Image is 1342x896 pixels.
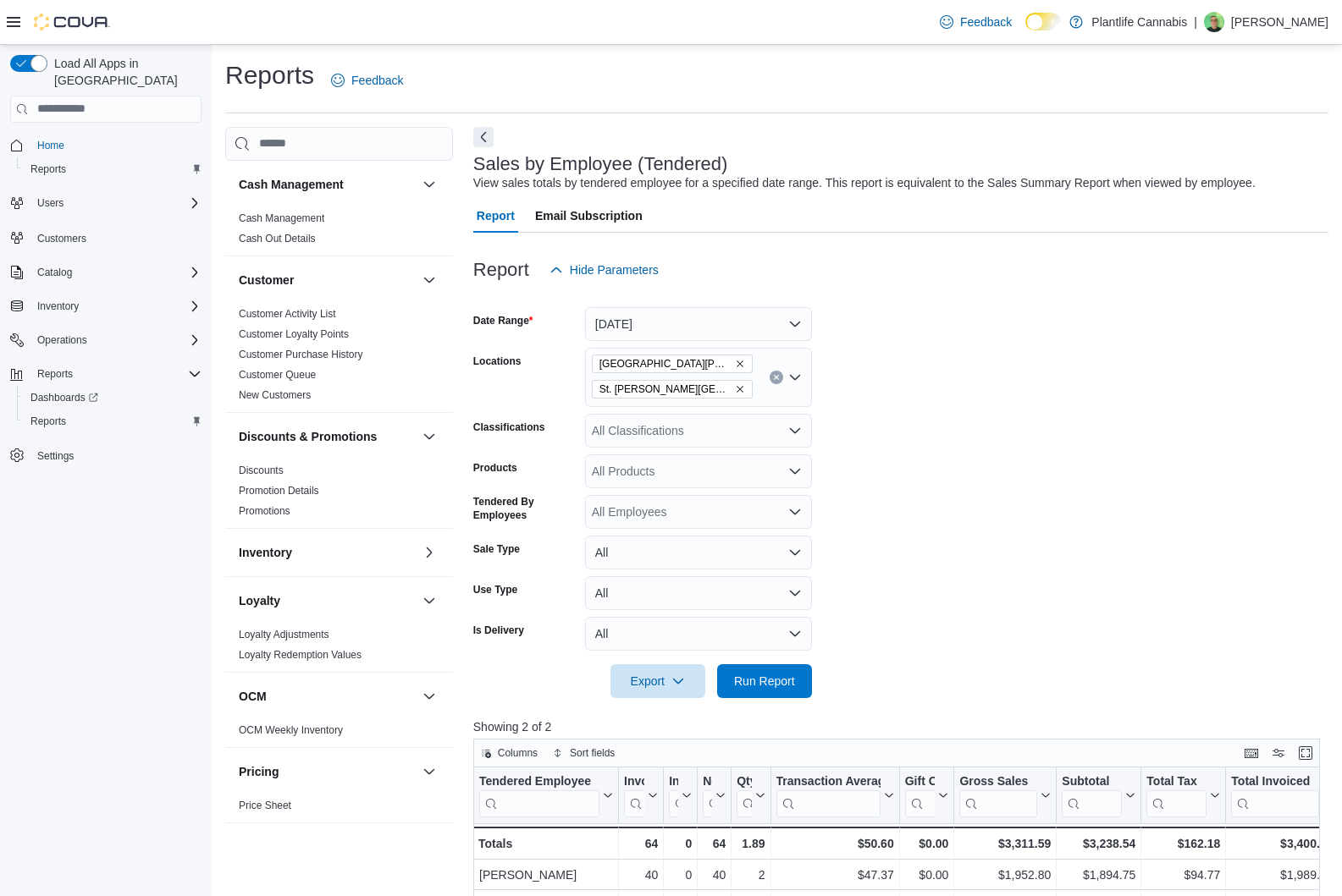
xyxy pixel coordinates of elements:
span: Feedback [351,72,403,89]
button: Display options [1268,743,1289,763]
p: Plantlife Cannabis [1091,12,1187,32]
button: Sort fields [546,743,621,763]
span: Columns [498,746,538,760]
span: Email Subscription [535,199,643,233]
button: [DATE] [585,307,812,341]
button: Discounts & Promotions [239,428,416,445]
div: $3,400.72 [1231,833,1333,854]
a: Loyalty Adjustments [239,629,329,640]
span: Home [37,139,64,152]
button: All [585,617,812,651]
div: Total Invoiced [1231,774,1319,790]
div: Tendered Employee [479,774,599,790]
a: Feedback [324,63,410,97]
p: [PERSON_NAME] [1231,12,1328,32]
span: Sort fields [570,746,615,760]
div: OCM [225,720,453,747]
label: Is Delivery [473,624,524,637]
button: Tendered Employee [479,774,613,817]
span: Customers [30,227,202,248]
span: Cash Out Details [239,232,316,245]
div: Gift Cards [904,774,935,790]
button: Reports [3,362,208,386]
span: Dashboards [30,391,98,404]
span: Reports [30,364,202,384]
div: Transaction Average [776,774,880,790]
button: Columns [474,743,544,763]
div: Total Tax [1146,774,1207,790]
a: Dashboards [24,388,105,408]
div: $162.18 [1146,833,1220,854]
div: Total Invoiced [1231,774,1319,817]
button: Gross Sales [959,774,1051,817]
span: Settings [37,449,74,463]
a: Price Sheet [239,800,291,811]
div: Net Sold [703,774,712,790]
button: Open list of options [788,464,802,478]
a: Settings [30,446,80,466]
label: Use Type [473,583,517,596]
button: Open list of options [788,371,802,384]
span: Inventory [30,296,202,316]
h3: OCM [239,688,267,705]
button: Pricing [239,763,416,780]
span: Promotion Details [239,484,319,497]
button: Run Report [717,664,812,698]
button: Invoices Ref [669,774,692,817]
div: 40 [624,865,658,885]
a: Customer Activity List [239,308,336,320]
button: OCM [419,686,439,706]
span: Promotions [239,504,290,518]
input: Dark Mode [1025,13,1061,30]
div: Transaction Average [776,774,880,817]
button: Home [3,133,208,157]
button: Catalog [3,261,208,284]
button: Catalog [30,262,79,283]
span: Report [477,199,515,233]
label: Locations [473,355,522,368]
img: Cova [34,14,110,30]
span: Customer Loyalty Points [239,327,349,341]
button: Users [30,193,70,213]
button: Customer [419,270,439,290]
div: Net Sold [703,774,712,817]
button: Discounts & Promotions [419,426,439,447]
span: Customer Queue [239,368,316,382]
div: Bill Marsh [1204,12,1224,32]
span: Reports [37,367,73,381]
span: Users [37,196,64,210]
span: OCM Weekly Inventory [239,723,343,737]
span: Operations [30,330,202,350]
a: Customer Purchase History [239,349,363,360]
span: Catalog [30,262,202,283]
div: $3,238.54 [1062,833,1135,854]
div: Tendered Employee [479,774,599,817]
div: $0.00 [905,865,949,885]
button: Subtotal [1062,774,1135,817]
a: Home [30,135,71,156]
span: Export [621,664,695,698]
button: Inventory [30,296,86,316]
span: [GEOGRAPHIC_DATA][PERSON_NAME] [599,355,732,372]
div: Qty Per Transaction [737,774,751,817]
button: Gift Cards [904,774,948,817]
h3: Pricing [239,763,279,780]
a: New Customers [239,389,311,401]
button: Operations [3,328,208,352]
div: 1.89 [737,833,765,854]
div: 0 [669,865,692,885]
button: Qty Per Transaction [737,774,765,817]
span: Dark Mode [1025,30,1026,31]
button: Keyboard shortcuts [1241,743,1262,763]
button: Open list of options [788,505,802,519]
h3: Sales by Employee (Tendered) [473,154,728,174]
button: All [585,576,812,610]
button: Export [610,664,705,698]
div: 40 [703,865,726,885]
div: Subtotal [1062,774,1122,817]
h3: Cash Management [239,176,344,193]
div: 64 [703,833,726,854]
a: Customers [30,228,93,249]
button: Customers [3,225,208,250]
div: Customer [225,304,453,412]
